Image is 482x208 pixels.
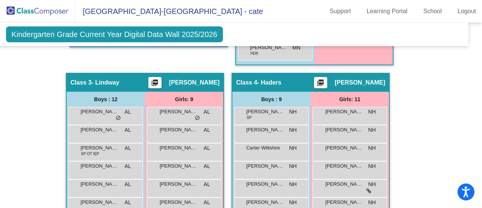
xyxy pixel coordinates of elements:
span: - Lindway [92,79,119,86]
span: NH [289,108,297,116]
span: AL [125,199,131,206]
div: Girls: 9 [145,92,223,107]
button: Print Students Details [148,77,162,88]
span: AL [204,108,210,116]
span: [PERSON_NAME] [160,108,197,116]
span: [PERSON_NAME] [325,144,363,152]
span: [PERSON_NAME] [81,144,118,152]
span: [PERSON_NAME] [246,126,284,134]
span: AL [204,180,210,188]
span: [PERSON_NAME] [325,126,363,134]
span: - Haders [257,79,281,86]
span: [PERSON_NAME] [246,199,284,206]
span: do_not_disturb_alt [116,115,121,121]
span: [PERSON_NAME] [160,144,197,152]
mat-icon: picture_as_pdf [316,79,325,89]
span: NH [289,162,297,170]
span: MN [292,44,300,52]
button: Print Students Details [314,77,327,88]
span: [PERSON_NAME] [160,126,197,134]
span: AL [125,162,131,170]
span: NH [368,162,376,170]
a: Logout [451,5,482,17]
span: NH [289,144,297,152]
span: Class 3 [70,79,92,86]
span: HDK [250,51,258,56]
span: [PERSON_NAME] [81,126,118,134]
span: Class 4 [236,79,257,86]
span: SP OT IEP [81,151,99,157]
span: AL [204,162,210,170]
mat-icon: picture_as_pdf [150,79,159,89]
span: [PERSON_NAME] [81,108,118,116]
span: [PERSON_NAME] [246,162,284,170]
span: NH [368,144,376,152]
a: Learning Portal [361,5,414,17]
span: [GEOGRAPHIC_DATA]-[GEOGRAPHIC_DATA] - cate [75,5,263,17]
span: AL [204,126,210,134]
span: AL [125,180,131,188]
span: AL [204,144,210,152]
span: [PERSON_NAME] [325,199,363,206]
span: Carter Wiltshire [246,144,284,152]
span: NH [368,199,376,206]
span: [PERSON_NAME] [160,180,197,188]
span: do_not_disturb_alt [195,115,200,121]
span: AL [125,144,131,152]
div: Boys : 9 [232,92,311,107]
div: Boys : 12 [67,92,145,107]
span: SP [247,115,252,120]
span: [PERSON_NAME] [81,199,118,206]
span: [PERSON_NAME] [169,79,220,86]
div: Girls: 11 [311,92,389,107]
span: [PERSON_NAME] [325,180,363,188]
span: [PERSON_NAME] [325,162,363,170]
span: [PERSON_NAME] [250,44,288,51]
a: Support [324,5,357,17]
span: NH [289,126,297,134]
span: NH [368,126,376,134]
span: NH [289,199,297,206]
span: AL [125,108,131,116]
span: [PERSON_NAME] [325,108,363,116]
span: [PERSON_NAME] [335,79,385,86]
span: [PERSON_NAME] [160,199,197,206]
span: NH [289,180,297,188]
span: NH [368,180,376,188]
span: [PERSON_NAME] [160,162,197,170]
span: [PERSON_NAME] [246,180,284,188]
span: [PERSON_NAME] [246,108,284,116]
span: AL [204,199,210,206]
span: Kindergarten Grade Current Year Digital Data Wall 2025/2026 [6,26,223,42]
span: AL [125,126,131,134]
a: School [417,5,448,17]
span: [PERSON_NAME] [81,162,118,170]
span: NH [368,108,376,116]
span: [PERSON_NAME] [81,180,118,188]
